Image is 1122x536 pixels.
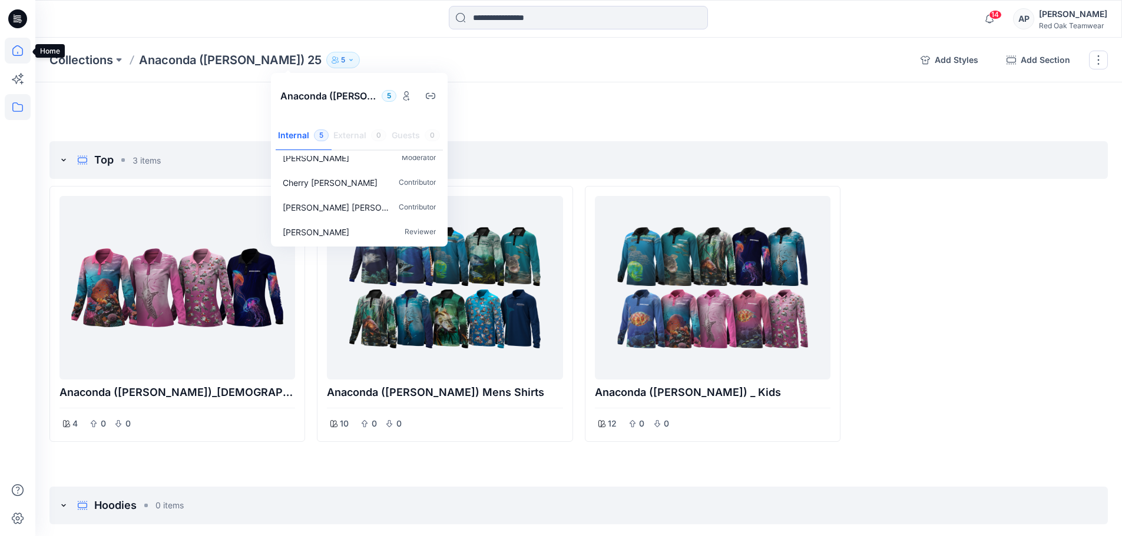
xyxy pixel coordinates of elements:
p: Anaconda ([PERSON_NAME])_[DEMOGRAPHIC_DATA] [59,384,295,401]
div: Anaconda ([PERSON_NAME]) Mens shirts1000 [317,186,572,442]
p: 12 [608,417,617,431]
p: 0 items [155,499,184,511]
p: Top [94,152,114,168]
a: Cherry [PERSON_NAME]Contributor [273,170,445,195]
button: 5 [326,52,360,68]
a: [PERSON_NAME]Moderator [273,145,445,170]
p: Contributor [399,201,436,214]
p: 5 [341,54,345,66]
button: Guests [389,121,443,151]
p: 0 [638,417,646,431]
span: 14 [989,10,1002,19]
p: Cherry Lai Thi Van [283,177,378,189]
button: Add Styles [911,51,988,69]
div: AP [1013,8,1034,29]
p: Hoodies [94,497,137,514]
div: Red Oak Teamwear [1039,21,1107,30]
span: 0 [371,129,386,141]
p: Anaconda (Wilson) 25 [280,89,377,103]
p: 3 items [133,154,161,167]
button: Invite guests [421,86,440,106]
span: 5 [387,89,391,103]
p: Reviewer [405,226,436,238]
p: 0 [124,417,131,431]
p: 4 [72,417,78,431]
a: [PERSON_NAME]Reviewer [273,219,445,244]
p: Ben Beard [283,226,349,238]
span: 0 [425,129,440,141]
p: 0 [663,417,670,431]
div: [PERSON_NAME] [1039,7,1107,21]
p: 0 [370,417,378,431]
p: 0 [395,417,402,431]
button: Manage users [396,86,416,106]
button: Internal [276,121,332,151]
p: Anaconda ([PERSON_NAME]) Mens shirts [327,384,562,401]
span: 5 [314,129,329,141]
p: Anaconda ([PERSON_NAME]) 25 [139,52,322,68]
div: Anaconda ([PERSON_NAME])_[DEMOGRAPHIC_DATA]400 [49,186,305,442]
div: Anaconda ([PERSON_NAME]) _ Kids1200 [585,186,840,442]
a: Collections [49,52,113,68]
p: Elly Nguyen Le [283,201,389,214]
a: [PERSON_NAME] [PERSON_NAME]Contributor [273,195,445,219]
p: Contributor [399,177,436,189]
button: Add Section [997,51,1080,69]
p: 0 [100,417,107,431]
p: Moderator [402,152,436,164]
button: External [332,121,389,151]
p: Anaconda ([PERSON_NAME]) _ Kids [595,384,830,401]
p: 10 [340,417,349,431]
p: Amy Pryor [283,152,349,164]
